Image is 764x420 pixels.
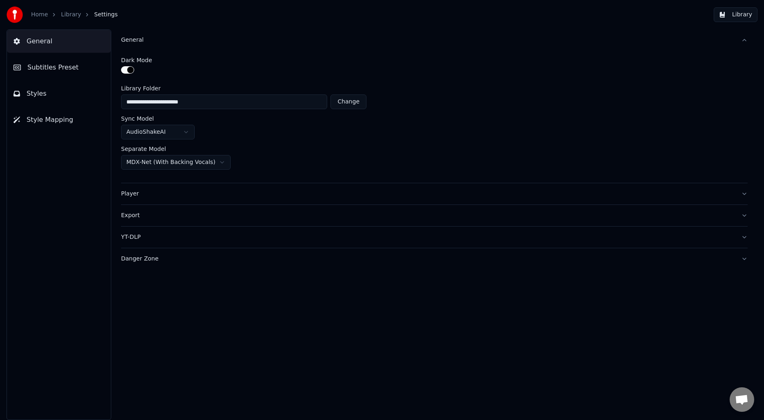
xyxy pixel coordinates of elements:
span: Styles [27,89,47,99]
div: Open chat [730,387,754,412]
img: youka [7,7,23,23]
button: General [7,30,111,53]
a: Library [61,11,81,19]
label: Dark Mode [121,57,152,63]
div: Export [121,211,735,220]
button: Styles [7,82,111,105]
button: YT-DLP [121,227,748,248]
nav: breadcrumb [31,11,118,19]
span: Subtitles Preset [27,63,79,72]
button: Player [121,183,748,204]
div: YT-DLP [121,233,735,241]
span: General [27,36,52,46]
div: General [121,51,748,183]
span: Style Mapping [27,115,73,125]
button: Change [330,94,366,109]
button: Style Mapping [7,108,111,131]
div: Danger Zone [121,255,735,263]
button: General [121,29,748,51]
button: Subtitles Preset [7,56,111,79]
button: Danger Zone [121,248,748,270]
button: Library [714,7,757,22]
div: Player [121,190,735,198]
div: General [121,36,735,44]
button: Export [121,205,748,226]
span: Settings [94,11,117,19]
a: Home [31,11,48,19]
label: Library Folder [121,85,366,91]
label: Sync Model [121,116,154,121]
label: Separate Model [121,146,166,152]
